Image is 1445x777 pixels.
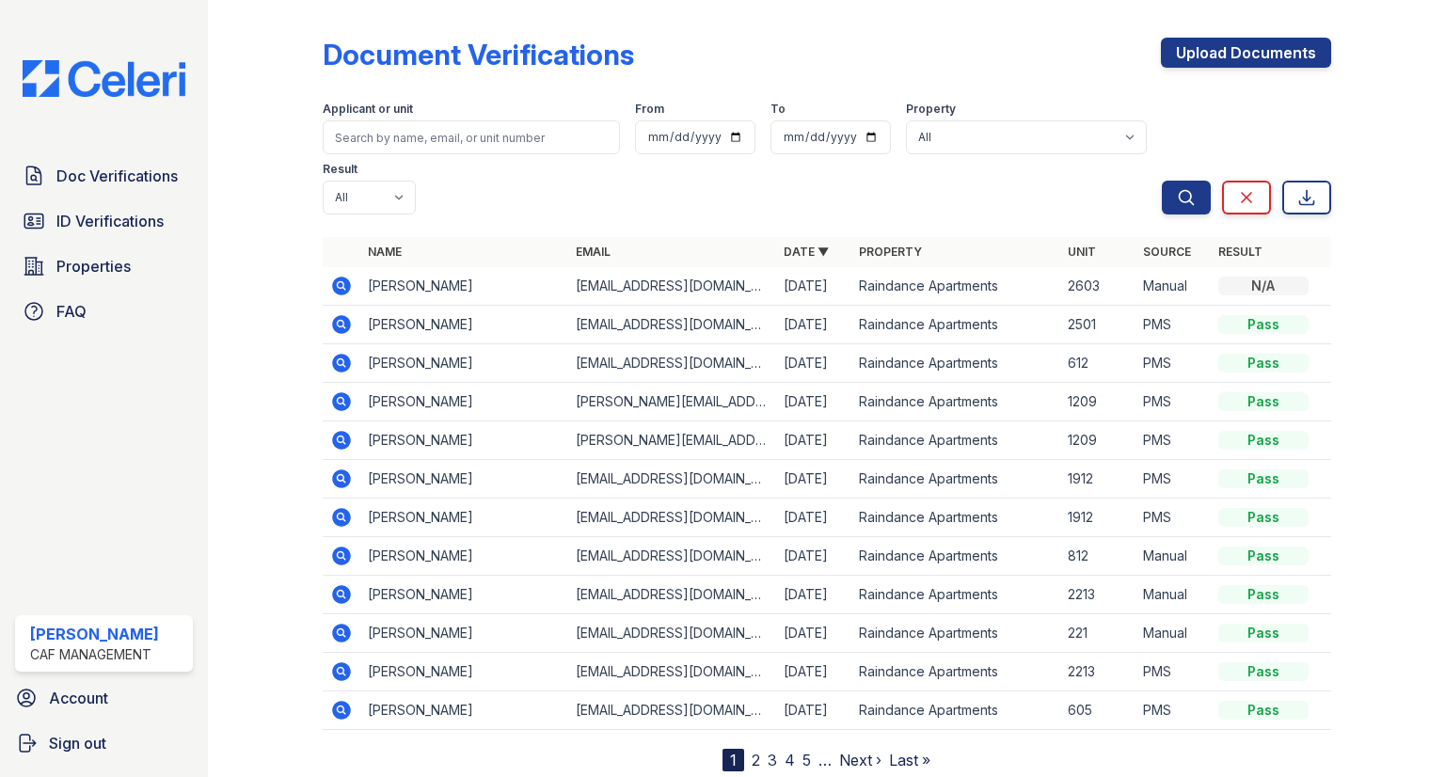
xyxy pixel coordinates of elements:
td: [DATE] [776,537,851,576]
td: [EMAIL_ADDRESS][DOMAIN_NAME] [568,306,776,344]
a: Doc Verifications [15,157,193,195]
td: [PERSON_NAME] [360,691,568,730]
td: Raindance Apartments [851,421,1059,460]
a: Last » [889,751,930,769]
label: Applicant or unit [323,102,413,117]
span: Properties [56,255,131,277]
span: Account [49,687,108,709]
td: Raindance Apartments [851,460,1059,499]
div: Pass [1218,547,1309,565]
a: Sign out [8,724,200,762]
td: Raindance Apartments [851,691,1059,730]
div: Pass [1218,431,1309,450]
div: Pass [1218,701,1309,720]
td: [EMAIL_ADDRESS][DOMAIN_NAME] [568,499,776,537]
td: 2213 [1060,653,1135,691]
div: N/A [1218,277,1309,295]
div: Pass [1218,392,1309,411]
a: Account [8,679,200,717]
td: 1912 [1060,499,1135,537]
span: … [818,749,832,771]
td: PMS [1135,691,1211,730]
td: [DATE] [776,383,851,421]
div: Pass [1218,508,1309,527]
td: [DATE] [776,499,851,537]
td: [DATE] [776,691,851,730]
td: [DATE] [776,344,851,383]
td: [EMAIL_ADDRESS][DOMAIN_NAME] [568,653,776,691]
td: Raindance Apartments [851,653,1059,691]
td: [DATE] [776,306,851,344]
td: PMS [1135,460,1211,499]
a: ID Verifications [15,202,193,240]
td: [EMAIL_ADDRESS][DOMAIN_NAME] [568,460,776,499]
span: Sign out [49,732,106,754]
a: 3 [768,751,777,769]
a: Upload Documents [1161,38,1331,68]
td: [PERSON_NAME][EMAIL_ADDRESS][PERSON_NAME][DOMAIN_NAME] [568,383,776,421]
a: Date ▼ [784,245,829,259]
a: Properties [15,247,193,285]
td: [DATE] [776,267,851,306]
a: 4 [785,751,795,769]
td: PMS [1135,421,1211,460]
td: PMS [1135,383,1211,421]
td: [PERSON_NAME] [360,576,568,614]
td: Raindance Apartments [851,383,1059,421]
td: Raindance Apartments [851,267,1059,306]
a: Unit [1068,245,1096,259]
td: 1209 [1060,383,1135,421]
div: Pass [1218,469,1309,488]
td: 812 [1060,537,1135,576]
td: [EMAIL_ADDRESS][DOMAIN_NAME] [568,614,776,653]
td: 2213 [1060,576,1135,614]
td: Raindance Apartments [851,499,1059,537]
td: [PERSON_NAME] [360,306,568,344]
span: Doc Verifications [56,165,178,187]
a: Source [1143,245,1191,259]
a: Next › [839,751,881,769]
label: From [635,102,664,117]
td: 605 [1060,691,1135,730]
td: [PERSON_NAME] [360,499,568,537]
td: [PERSON_NAME] [360,344,568,383]
td: [PERSON_NAME] [360,383,568,421]
a: Property [859,245,922,259]
td: [EMAIL_ADDRESS][DOMAIN_NAME] [568,267,776,306]
a: 2 [752,751,760,769]
a: Result [1218,245,1262,259]
td: Raindance Apartments [851,576,1059,614]
td: [DATE] [776,653,851,691]
td: 2501 [1060,306,1135,344]
div: Pass [1218,585,1309,604]
td: 1912 [1060,460,1135,499]
td: Raindance Apartments [851,537,1059,576]
div: Pass [1218,315,1309,334]
td: [EMAIL_ADDRESS][DOMAIN_NAME] [568,537,776,576]
td: Manual [1135,537,1211,576]
img: CE_Logo_Blue-a8612792a0a2168367f1c8372b55b34899dd931a85d93a1a3d3e32e68fde9ad4.png [8,60,200,97]
div: [PERSON_NAME] [30,623,159,645]
td: 1209 [1060,421,1135,460]
td: [DATE] [776,460,851,499]
td: Manual [1135,267,1211,306]
label: Property [906,102,956,117]
input: Search by name, email, or unit number [323,120,620,154]
div: Pass [1218,354,1309,373]
td: PMS [1135,653,1211,691]
span: ID Verifications [56,210,164,232]
td: 2603 [1060,267,1135,306]
td: [PERSON_NAME][EMAIL_ADDRESS][PERSON_NAME][PERSON_NAME][DOMAIN_NAME] [568,421,776,460]
td: [PERSON_NAME] [360,421,568,460]
div: Pass [1218,662,1309,681]
td: PMS [1135,306,1211,344]
td: Raindance Apartments [851,614,1059,653]
div: Pass [1218,624,1309,642]
td: PMS [1135,344,1211,383]
label: To [770,102,786,117]
td: Raindance Apartments [851,306,1059,344]
a: FAQ [15,293,193,330]
a: Name [368,245,402,259]
td: Raindance Apartments [851,344,1059,383]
